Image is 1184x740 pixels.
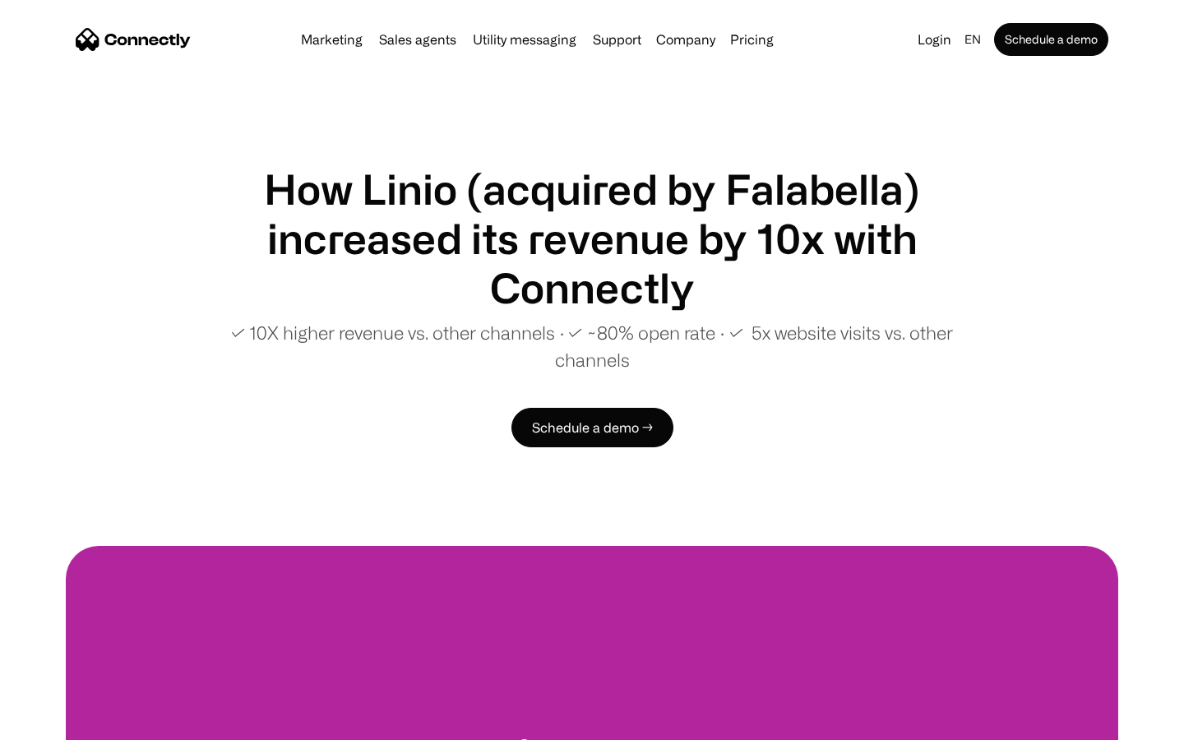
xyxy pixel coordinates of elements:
[76,27,191,52] a: home
[511,408,673,447] a: Schedule a demo →
[294,33,369,46] a: Marketing
[466,33,583,46] a: Utility messaging
[16,710,99,734] aside: Language selected: English
[724,33,780,46] a: Pricing
[33,711,99,734] ul: Language list
[651,28,720,51] div: Company
[994,23,1108,56] a: Schedule a demo
[964,28,981,51] div: en
[197,164,987,312] h1: How Linio (acquired by Falabella) increased its revenue by 10x with Connectly
[586,33,648,46] a: Support
[372,33,463,46] a: Sales agents
[958,28,991,51] div: en
[911,28,958,51] a: Login
[197,319,987,373] p: ✓ 10X higher revenue vs. other channels ∙ ✓ ~80% open rate ∙ ✓ 5x website visits vs. other channels
[656,28,715,51] div: Company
